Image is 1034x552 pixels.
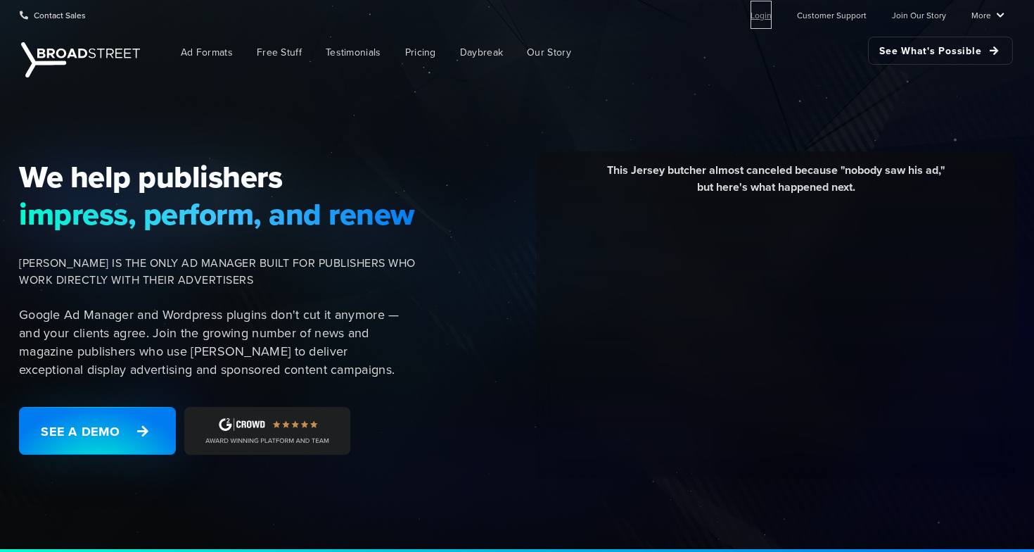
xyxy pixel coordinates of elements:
[19,407,176,455] a: See a Demo
[19,306,416,379] p: Google Ad Manager and Wordpress plugins don't cut it anymore — and your clients agree. Join the g...
[170,37,243,68] a: Ad Formats
[326,45,381,60] span: Testimonials
[19,255,416,289] span: [PERSON_NAME] IS THE ONLY AD MANAGER BUILT FOR PUBLISHERS WHO WORK DIRECTLY WITH THEIR ADVERTISERS
[547,162,1004,206] div: This Jersey butcher almost canceled because "nobody saw his ad," but here's what happened next.
[547,206,1004,463] iframe: YouTube video player
[797,1,867,29] a: Customer Support
[315,37,392,68] a: Testimonials
[181,45,233,60] span: Ad Formats
[971,1,1004,29] a: More
[257,45,302,60] span: Free Stuff
[527,45,571,60] span: Our Story
[868,37,1013,65] a: See What's Possible
[19,196,416,232] span: impress, perform, and renew
[246,37,312,68] a: Free Stuff
[19,158,416,195] span: We help publishers
[892,1,946,29] a: Join Our Story
[751,1,772,29] a: Login
[20,1,86,29] a: Contact Sales
[21,42,140,77] img: Broadstreet | The Ad Manager for Small Publishers
[148,30,1013,75] nav: Main
[460,45,503,60] span: Daybreak
[516,37,582,68] a: Our Story
[405,45,436,60] span: Pricing
[449,37,513,68] a: Daybreak
[395,37,447,68] a: Pricing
